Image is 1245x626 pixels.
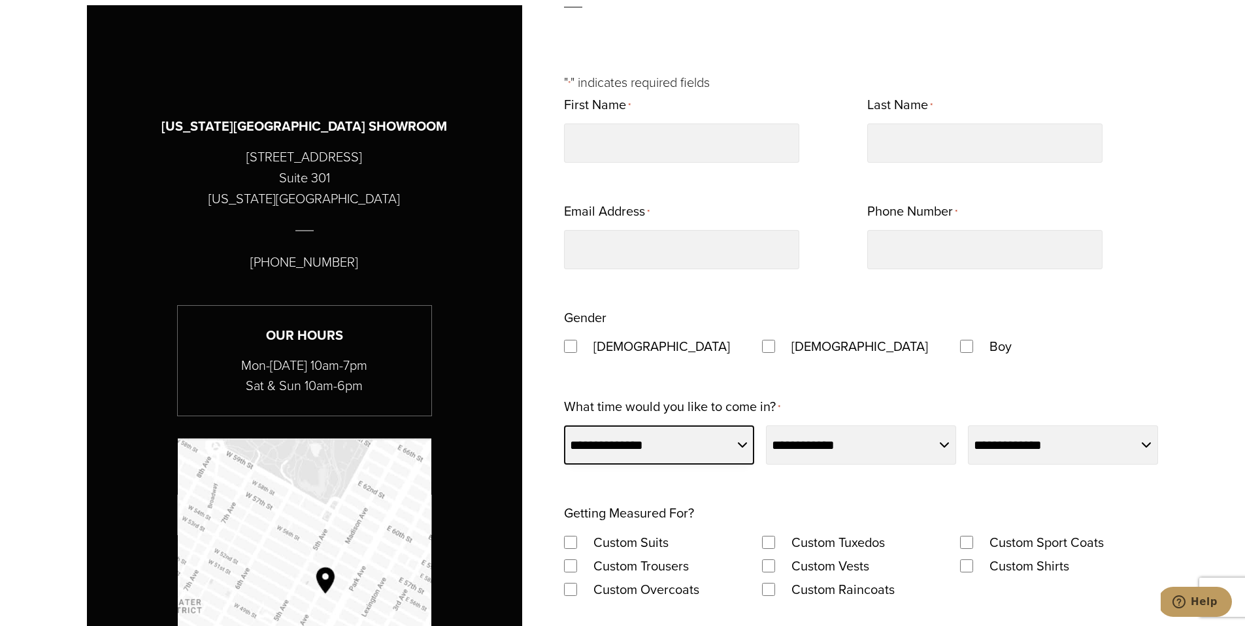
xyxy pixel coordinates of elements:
[178,325,431,346] h3: Our Hours
[778,554,882,578] label: Custom Vests
[161,116,447,137] h3: [US_STATE][GEOGRAPHIC_DATA] SHOWROOM
[976,335,1025,358] label: Boy
[580,554,702,578] label: Custom Trousers
[564,306,606,329] legend: Gender
[250,252,358,272] p: [PHONE_NUMBER]
[564,501,694,525] legend: Getting Measured For?
[564,199,650,225] label: Email Address
[778,531,898,554] label: Custom Tuxedos
[778,578,908,601] label: Custom Raincoats
[580,531,682,554] label: Custom Suits
[564,93,631,118] label: First Name
[178,355,431,396] p: Mon-[DATE] 10am-7pm Sat & Sun 10am-6pm
[564,72,1158,93] p: " " indicates required fields
[580,335,743,358] label: [DEMOGRAPHIC_DATA]
[1161,587,1232,619] iframe: Opens a widget where you can chat to one of our agents
[208,146,400,209] p: [STREET_ADDRESS] Suite 301 [US_STATE][GEOGRAPHIC_DATA]
[976,531,1117,554] label: Custom Sport Coats
[976,554,1082,578] label: Custom Shirts
[867,199,957,225] label: Phone Number
[867,93,933,118] label: Last Name
[778,335,941,358] label: [DEMOGRAPHIC_DATA]
[580,578,712,601] label: Custom Overcoats
[564,395,780,420] label: What time would you like to come in?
